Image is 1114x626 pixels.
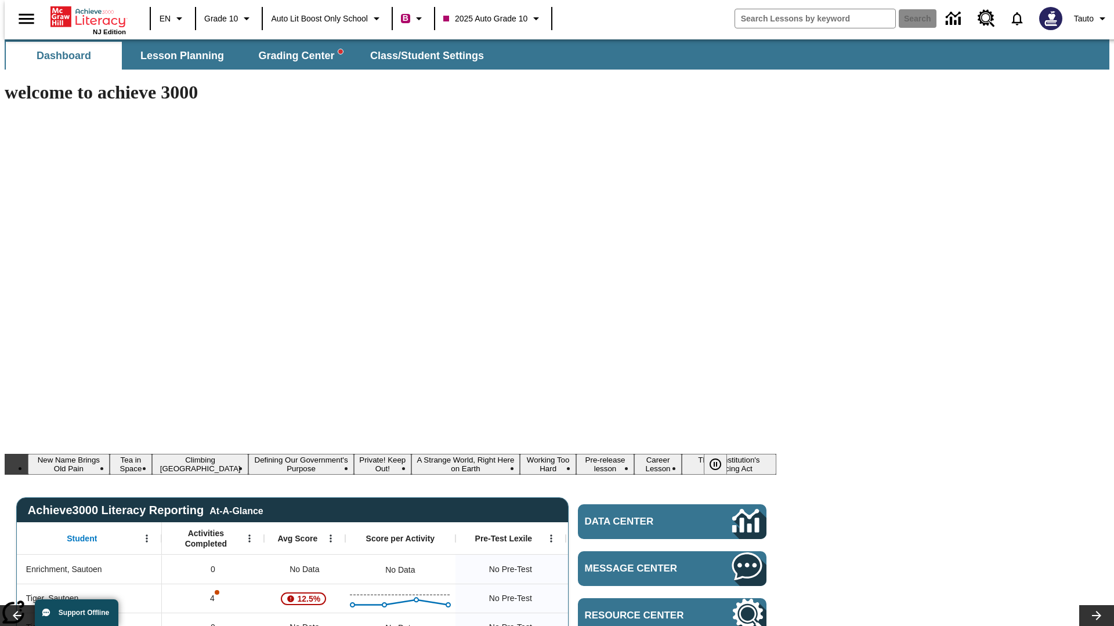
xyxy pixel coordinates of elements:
[322,530,339,547] button: Open Menu
[162,555,264,584] div: 0, Enrichment, Sautoen
[258,49,342,63] span: Grading Center
[520,454,576,475] button: Slide 7 Working Too Hard
[124,42,240,70] button: Lesson Planning
[1002,3,1032,34] a: Notifications
[1079,605,1114,626] button: Lesson carousel, Next
[293,588,325,609] span: 12.5%
[140,49,224,63] span: Lesson Planning
[5,82,776,103] h1: welcome to achieve 3000
[241,530,258,547] button: Open Menu
[370,49,484,63] span: Class/Student Settings
[566,555,676,584] div: No Data, Enrichment, Sautoen
[138,530,155,547] button: Open Menu
[264,584,345,613] div: , 12.5%, Attention! This student's Average First Try Score of 12.5% is below 65%, Tiger, Sautoen
[411,454,520,475] button: Slide 6 A Strange World, Right Here on Earth
[37,49,91,63] span: Dashboard
[354,454,411,475] button: Slide 5 Private! Keep Out!
[396,8,431,29] button: Boost Class color is violet red. Change class color
[1039,7,1062,30] img: Avatar
[154,8,191,29] button: Language: EN, Select a language
[1032,3,1069,34] button: Select a new avatar
[162,584,264,613] div: 4, One or more Activity scores may be invalid., Tiger, Sautoen
[1069,8,1114,29] button: Profile/Settings
[971,3,1002,34] a: Resource Center, Will open in new tab
[26,563,102,576] span: Enrichment, Sautoen
[28,454,110,475] button: Slide 1 New Name Brings Old Pain
[209,504,263,516] div: At-A-Glance
[243,42,359,70] button: Grading Center
[542,530,560,547] button: Open Menu
[110,454,152,475] button: Slide 2 Tea in Space
[566,584,676,613] div: No Data, Tiger, Sautoen
[578,504,766,539] a: Data Center
[160,13,171,25] span: EN
[439,8,548,29] button: Class: 2025 Auto Grade 10, Select your class
[704,454,739,475] div: Pause
[682,454,776,475] button: Slide 10 The Constitution's Balancing Act
[379,558,421,581] div: No Data, Enrichment, Sautoen
[271,13,368,25] span: Auto Lit Boost only School
[67,533,97,544] span: Student
[93,28,126,35] span: NJ Edition
[489,563,532,576] span: No Pre-Test, Enrichment, Sautoen
[284,558,325,581] span: No Data
[59,609,109,617] span: Support Offline
[489,592,532,605] span: No Pre-Test, Tiger, Sautoen
[403,11,408,26] span: B
[266,8,388,29] button: School: Auto Lit Boost only School, Select your school
[204,13,238,25] span: Grade 10
[35,599,118,626] button: Support Offline
[50,4,126,35] div: Home
[634,454,682,475] button: Slide 9 Career Lesson
[704,454,727,475] button: Pause
[1074,13,1094,25] span: Tauto
[6,42,122,70] button: Dashboard
[475,533,533,544] span: Pre-Test Lexile
[9,2,44,36] button: Open side menu
[5,39,1109,70] div: SubNavbar
[338,49,343,54] svg: writing assistant alert
[277,533,317,544] span: Avg Score
[735,9,895,28] input: search field
[264,555,345,584] div: No Data, Enrichment, Sautoen
[168,528,244,549] span: Activities Completed
[200,8,258,29] button: Grade: Grade 10, Select a grade
[585,516,693,527] span: Data Center
[248,454,354,475] button: Slide 4 Defining Our Government's Purpose
[576,454,634,475] button: Slide 8 Pre-release lesson
[28,504,263,517] span: Achieve3000 Literacy Reporting
[939,3,971,35] a: Data Center
[585,610,697,621] span: Resource Center
[443,13,527,25] span: 2025 Auto Grade 10
[152,454,248,475] button: Slide 3 Climbing Mount Tai
[5,42,494,70] div: SubNavbar
[366,533,435,544] span: Score per Activity
[585,563,697,574] span: Message Center
[361,42,493,70] button: Class/Student Settings
[26,592,79,605] span: Tiger, Sautoen
[211,563,215,576] span: 0
[50,5,126,28] a: Home
[578,551,766,586] a: Message Center
[209,592,217,605] p: 4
